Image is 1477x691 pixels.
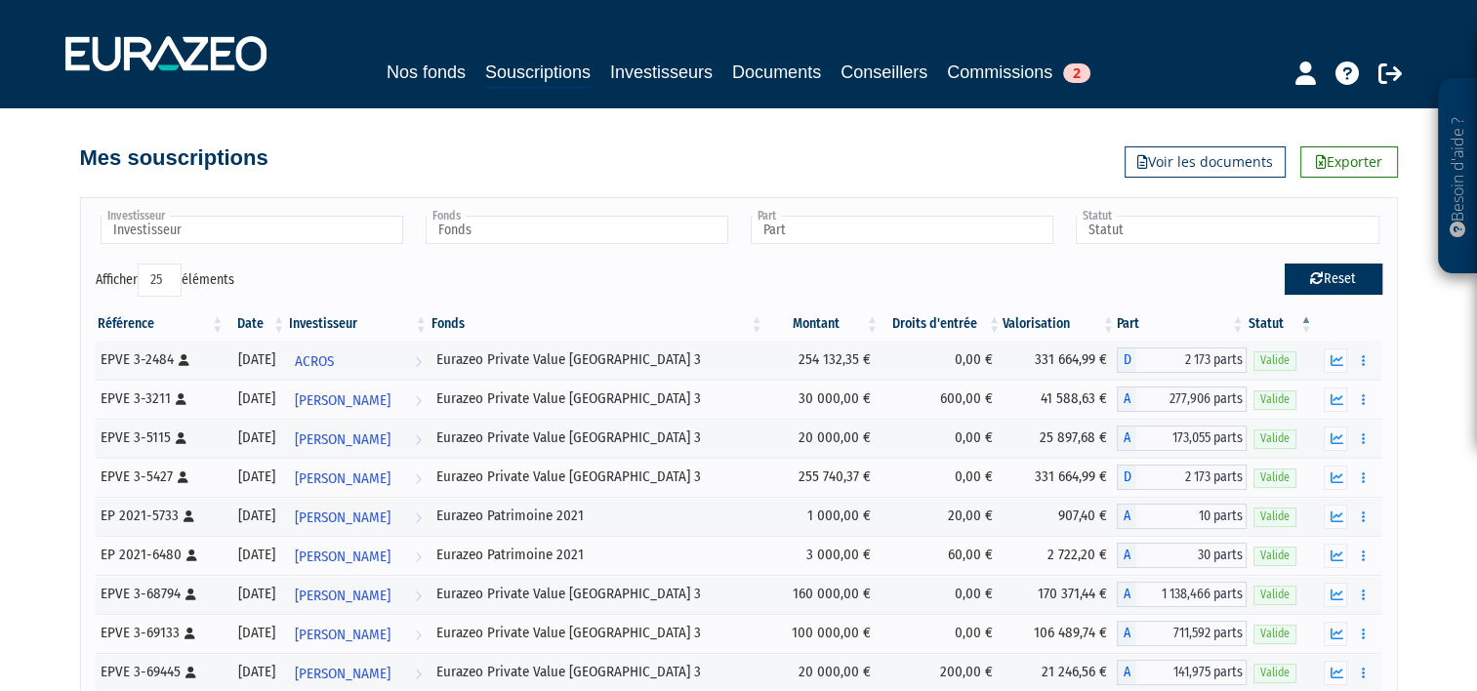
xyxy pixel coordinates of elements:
[841,59,927,86] a: Conseillers
[1253,390,1296,409] span: Valide
[1003,497,1117,536] td: 907,40 €
[764,307,880,341] th: Montant: activer pour trier la colonne par ordre croissant
[1117,426,1247,451] div: A - Eurazeo Private Value Europe 3
[1253,664,1296,682] span: Valide
[185,667,196,678] i: [Français] Personne physique
[295,500,390,536] span: [PERSON_NAME]
[436,467,759,487] div: Eurazeo Private Value [GEOGRAPHIC_DATA] 3
[101,388,220,409] div: EPVE 3-3211
[1117,465,1136,490] span: D
[232,662,280,682] div: [DATE]
[881,341,1003,380] td: 0,00 €
[415,539,422,575] i: Voir l'investisseur
[436,427,759,448] div: Eurazeo Private Value [GEOGRAPHIC_DATA] 3
[1285,264,1382,295] button: Reset
[232,467,280,487] div: [DATE]
[1300,146,1398,178] a: Exporter
[1136,543,1247,568] span: 30 parts
[436,349,759,370] div: Eurazeo Private Value [GEOGRAPHIC_DATA] 3
[764,536,880,575] td: 3 000,00 €
[226,307,287,341] th: Date: activer pour trier la colonne par ordre croissant
[232,545,280,565] div: [DATE]
[96,307,226,341] th: Référence : activer pour trier la colonne par ordre croissant
[295,539,390,575] span: [PERSON_NAME]
[101,584,220,604] div: EPVE 3-68794
[178,471,188,483] i: [Français] Personne physique
[1136,621,1247,646] span: 711,592 parts
[415,461,422,497] i: Voir l'investisseur
[764,419,880,458] td: 20 000,00 €
[1117,621,1136,646] span: A
[1117,504,1247,529] div: A - Eurazeo Patrimoine 2021
[1003,307,1117,341] th: Valorisation: activer pour trier la colonne par ordre croissant
[232,584,280,604] div: [DATE]
[1136,660,1247,685] span: 141,975 parts
[947,59,1090,86] a: Commissions2
[1117,543,1136,568] span: A
[1003,536,1117,575] td: 2 722,20 €
[764,614,880,653] td: 100 000,00 €
[436,388,759,409] div: Eurazeo Private Value [GEOGRAPHIC_DATA] 3
[176,432,186,444] i: [Français] Personne physique
[436,506,759,526] div: Eurazeo Patrimoine 2021
[881,458,1003,497] td: 0,00 €
[232,506,280,526] div: [DATE]
[101,545,220,565] div: EP 2021-6480
[185,589,196,600] i: [Français] Personne physique
[287,307,430,341] th: Investisseur: activer pour trier la colonne par ordre croissant
[1136,504,1247,529] span: 10 parts
[1117,307,1247,341] th: Part: activer pour trier la colonne par ordre croissant
[881,380,1003,419] td: 600,00 €
[1117,660,1136,685] span: A
[764,575,880,614] td: 160 000,00 €
[101,467,220,487] div: EPVE 3-5427
[1003,575,1117,614] td: 170 371,44 €
[287,380,430,419] a: [PERSON_NAME]
[1253,586,1296,604] span: Valide
[101,623,220,643] div: EPVE 3-69133
[80,146,268,170] h4: Mes souscriptions
[881,419,1003,458] td: 0,00 €
[1117,465,1247,490] div: D - Eurazeo Private Value Europe 3
[1253,508,1296,526] span: Valide
[1253,625,1296,643] span: Valide
[287,536,430,575] a: [PERSON_NAME]
[295,578,390,614] span: [PERSON_NAME]
[436,662,759,682] div: Eurazeo Private Value [GEOGRAPHIC_DATA] 3
[295,383,390,419] span: [PERSON_NAME]
[101,427,220,448] div: EPVE 3-5115
[232,427,280,448] div: [DATE]
[65,36,267,71] img: 1732889491-logotype_eurazeo_blanc_rvb.png
[1136,582,1247,607] span: 1 138,466 parts
[415,500,422,536] i: Voir l'investisseur
[1125,146,1286,178] a: Voir les documents
[138,264,182,297] select: Afficheréléments
[1136,426,1247,451] span: 173,055 parts
[287,419,430,458] a: [PERSON_NAME]
[1117,347,1247,373] div: D - Eurazeo Private Value Europe 3
[1117,582,1136,607] span: A
[387,59,466,86] a: Nos fonds
[232,388,280,409] div: [DATE]
[184,510,194,522] i: [Français] Personne physique
[881,575,1003,614] td: 0,00 €
[1117,426,1136,451] span: A
[1253,547,1296,565] span: Valide
[295,422,390,458] span: [PERSON_NAME]
[1117,347,1136,373] span: D
[1063,63,1090,83] span: 2
[1117,504,1136,529] span: A
[295,344,334,380] span: ACROS
[295,461,390,497] span: [PERSON_NAME]
[436,545,759,565] div: Eurazeo Patrimoine 2021
[287,341,430,380] a: ACROS
[415,383,422,419] i: Voir l'investisseur
[610,59,713,86] a: Investisseurs
[96,264,234,297] label: Afficher éléments
[1136,386,1247,412] span: 277,906 parts
[179,354,189,366] i: [Français] Personne physique
[764,380,880,419] td: 30 000,00 €
[232,349,280,370] div: [DATE]
[415,617,422,653] i: Voir l'investisseur
[1136,347,1247,373] span: 2 173 parts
